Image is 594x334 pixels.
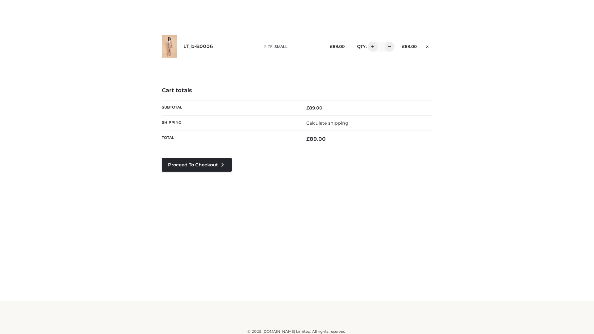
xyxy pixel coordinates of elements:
th: Shipping [162,115,297,131]
th: Subtotal [162,100,297,115]
a: Calculate shipping [306,120,348,126]
span: £ [306,105,309,111]
bdi: 89.00 [306,136,326,142]
div: QTY: [351,42,392,52]
p: size : [264,44,320,49]
h4: Cart totals [162,87,432,94]
a: Proceed to Checkout [162,158,232,172]
span: £ [306,136,310,142]
span: £ [330,44,333,49]
span: SMALL [274,44,287,49]
bdi: 89.00 [306,105,322,111]
bdi: 89.00 [402,44,417,49]
a: Remove this item [423,42,432,50]
span: £ [402,44,405,49]
th: Total [162,131,297,147]
bdi: 89.00 [330,44,345,49]
a: LT_b-B0006 [183,44,213,49]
